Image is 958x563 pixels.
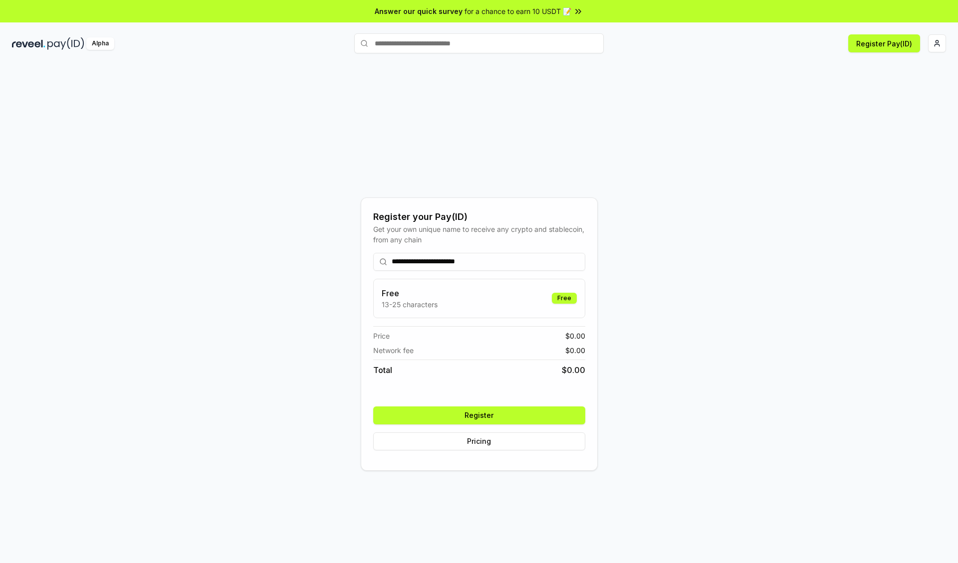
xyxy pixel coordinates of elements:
[465,6,571,16] span: for a chance to earn 10 USDT 📝
[565,331,585,341] span: $ 0.00
[373,364,392,376] span: Total
[848,34,920,52] button: Register Pay(ID)
[373,224,585,245] div: Get your own unique name to receive any crypto and stablecoin, from any chain
[47,37,84,50] img: pay_id
[565,345,585,356] span: $ 0.00
[373,406,585,424] button: Register
[86,37,114,50] div: Alpha
[373,210,585,224] div: Register your Pay(ID)
[373,432,585,450] button: Pricing
[562,364,585,376] span: $ 0.00
[382,299,438,310] p: 13-25 characters
[373,345,414,356] span: Network fee
[552,293,577,304] div: Free
[382,287,438,299] h3: Free
[373,331,390,341] span: Price
[375,6,463,16] span: Answer our quick survey
[12,37,45,50] img: reveel_dark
